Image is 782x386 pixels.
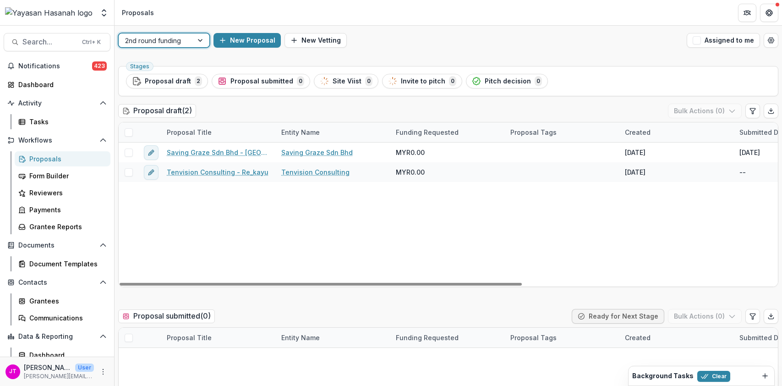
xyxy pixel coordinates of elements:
div: Document Templates [29,259,103,269]
button: Partners [738,4,756,22]
div: Funding Requested [390,122,505,142]
span: Site Viist [333,77,361,85]
div: Josselyn Tan [9,369,16,375]
div: Entity Name [276,122,390,142]
a: Dashboard [15,347,110,363]
div: Proposal Tags [505,328,619,347]
div: Dashboard [29,350,103,360]
p: [PERSON_NAME][EMAIL_ADDRESS][DOMAIN_NAME] [24,372,94,380]
a: Saving Graze Sdn Bhd [281,148,353,157]
span: 0 [297,76,304,86]
div: Proposal Title [161,127,217,137]
span: 423 [92,61,107,71]
a: Proposals [15,151,110,166]
h2: Proposal submitted ( 0 ) [118,309,215,323]
div: [DATE] [739,148,760,157]
span: 0 [535,76,542,86]
div: Proposal Title [161,328,276,347]
button: More [98,366,109,377]
a: Tenvision Consulting - Re_kayu [167,167,268,177]
p: User [75,364,94,372]
a: Reviewers [15,185,110,200]
div: [DATE] [625,148,645,157]
div: Funding Requested [390,328,505,347]
button: Search... [4,33,110,51]
button: Clear [697,371,730,382]
button: edit [144,165,159,180]
button: Get Help [760,4,778,22]
button: Pitch decision0 [466,74,548,88]
div: Payments [29,205,103,215]
a: Communications [15,310,110,325]
button: Proposal draft2 [126,74,208,88]
a: Tasks [15,114,110,129]
div: [DATE] [625,167,645,177]
span: MYR0.00 [396,167,425,177]
div: Created [619,328,734,347]
div: -- [739,167,746,177]
button: Open Workflows [4,133,110,148]
button: Ready for Next Stage [572,309,664,324]
a: Grantee Reports [15,219,110,234]
div: Proposals [122,8,154,17]
button: Export table data [764,309,778,324]
span: 0 [365,76,372,86]
button: Bulk Actions (0) [668,104,742,118]
div: Created [619,333,656,342]
img: Yayasan Hasanah logo [5,7,93,18]
span: Workflows [18,137,96,144]
button: Open Activity [4,96,110,110]
span: 2 [195,76,202,86]
a: Grantees [15,293,110,309]
span: Proposal draft [145,77,191,85]
span: Data & Reporting [18,333,96,341]
div: Proposal Tags [505,333,562,342]
div: Proposal Title [161,333,217,342]
a: Tenvision Consulting [281,167,350,177]
button: Proposal submitted0 [212,74,310,88]
div: Ctrl + K [80,37,103,47]
button: Notifications423 [4,59,110,73]
span: Search... [22,38,77,46]
button: Open Data & Reporting [4,329,110,344]
div: Proposals [29,154,103,164]
h2: Proposal draft ( 2 ) [118,104,196,117]
span: Stages [130,63,149,70]
a: Saving Graze Sdn Bhd - [GEOGRAPHIC_DATA] [167,148,270,157]
div: Entity Name [276,333,325,342]
button: Bulk Actions (0) [668,309,742,324]
a: Document Templates [15,256,110,271]
span: Proposal submitted [230,77,293,85]
button: edit [144,145,159,160]
nav: breadcrumb [118,6,158,19]
div: Grantees [29,296,103,306]
div: Entity Name [276,328,390,347]
button: Edit table settings [745,104,760,118]
div: Grantee Reports [29,222,103,232]
button: Open Contacts [4,275,110,290]
button: New Vetting [284,33,347,48]
div: Created [619,122,734,142]
div: Proposal Tags [505,127,562,137]
button: Site Viist0 [314,74,378,88]
div: Funding Requested [390,127,464,137]
div: Tasks [29,117,103,127]
div: Created [619,127,656,137]
button: Assigned to me [687,33,760,48]
div: Proposal Tags [505,122,619,142]
div: Funding Requested [390,333,464,342]
a: Dashboard [4,77,110,92]
button: Export table data [764,104,778,118]
span: Pitch decision [485,77,531,85]
button: Open table manager [764,33,778,48]
span: Documents [18,242,96,249]
span: Notifications [18,62,92,70]
a: Form Builder [15,168,110,183]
